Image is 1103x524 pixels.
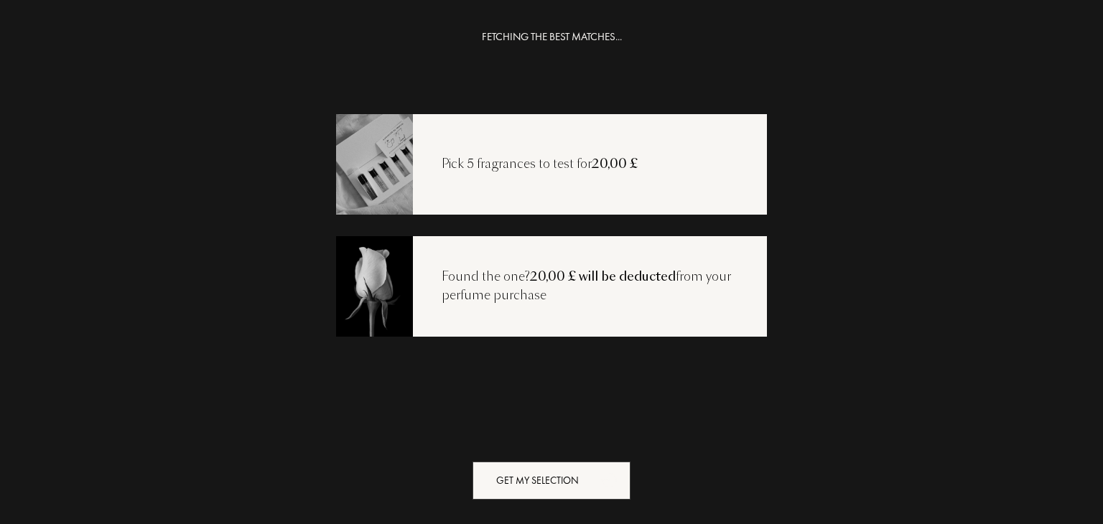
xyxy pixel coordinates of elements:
[335,234,413,337] img: recoload3.png
[413,268,767,304] div: Found the one? from your perfume purchase
[530,268,676,285] span: 20,00 £ will be deducted
[335,112,413,215] img: recoload1.png
[473,462,630,500] div: Get my selection
[592,155,638,172] span: 20,00 £
[482,29,622,45] div: FETCHING THE BEST MATCHES...
[595,465,624,494] div: animation
[413,155,666,174] div: Pick 5 fragrances to test for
